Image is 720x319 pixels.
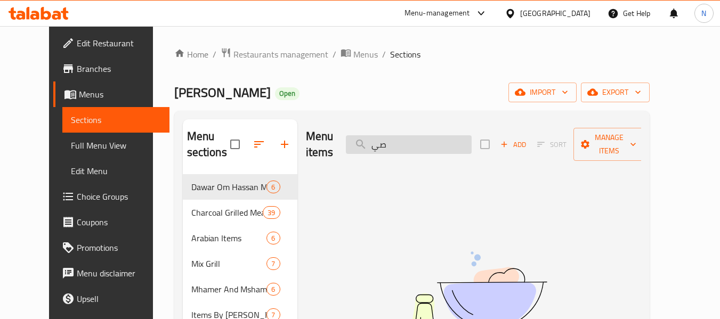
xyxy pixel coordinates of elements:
span: Add [499,138,528,151]
a: Edit Restaurant [53,30,169,56]
span: Promotions [77,241,161,254]
span: Full Menu View [71,139,161,152]
button: Add section [272,132,297,157]
span: Menu disclaimer [77,267,161,280]
div: Arabian Items6 [183,225,297,251]
a: Edit Menu [62,158,169,184]
span: Upsell [77,292,161,305]
a: Promotions [53,235,169,260]
span: Edit Menu [71,165,161,177]
a: Restaurants management [221,47,328,61]
span: Sort sections [246,132,272,157]
div: items [266,257,280,270]
span: Branches [77,62,161,75]
button: import [508,83,577,102]
button: export [581,83,650,102]
div: items [263,206,280,219]
div: Dawar Om Hassan Meals6 [183,174,297,200]
span: Select all sections [224,133,246,156]
span: Sections [390,48,420,61]
h2: Menu items [306,128,334,160]
span: 6 [267,284,279,295]
span: Mix Grill [191,257,267,270]
li: / [382,48,386,61]
span: N [701,7,706,19]
span: 7 [267,259,279,269]
a: Choice Groups [53,184,169,209]
div: Menu-management [405,7,470,20]
span: Coupons [77,216,161,228]
span: Dawar Om Hassan Meals [191,181,267,193]
input: search [346,135,472,154]
span: 39 [263,208,279,218]
span: Mhamer And Mshamer Meals [191,283,267,296]
span: 6 [267,233,279,243]
a: Menus [53,81,169,107]
a: Full Menu View [62,133,169,158]
button: Manage items [573,128,645,161]
a: Sections [62,107,169,133]
span: import [517,86,568,99]
span: Sections [71,113,161,126]
span: Add item [496,136,530,153]
div: [GEOGRAPHIC_DATA] [520,7,590,19]
div: items [266,232,280,244]
div: Charcoal Grilled Meals39 [183,200,297,225]
li: / [333,48,336,61]
div: Open [275,87,300,100]
span: Restaurants management [233,48,328,61]
div: Mix Grill7 [183,251,297,276]
button: Add [496,136,530,153]
span: [PERSON_NAME] [174,80,271,104]
nav: breadcrumb [174,47,650,61]
span: Arabian Items [191,232,267,244]
span: Open [275,89,300,98]
a: Home [174,48,208,61]
span: Choice Groups [77,190,161,203]
li: / [213,48,216,61]
span: Menus [79,88,161,101]
span: Menus [353,48,378,61]
span: 6 [267,182,279,192]
span: Manage items [582,131,636,158]
a: Menus [341,47,378,61]
h2: Menu sections [187,128,230,160]
a: Branches [53,56,169,81]
div: items [266,283,280,296]
a: Menu disclaimer [53,260,169,286]
span: Edit Restaurant [77,37,161,50]
a: Upsell [53,286,169,312]
div: Mhamer And Mshamer Meals6 [183,276,297,302]
a: Coupons [53,209,169,235]
span: Charcoal Grilled Meals [191,206,263,219]
span: Select section first [530,136,573,153]
span: export [589,86,641,99]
